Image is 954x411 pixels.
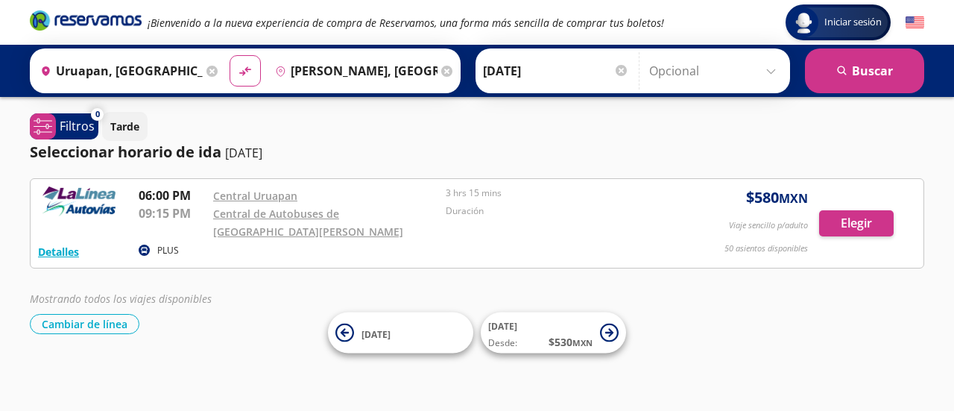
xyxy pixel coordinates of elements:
span: $ 580 [746,186,808,209]
span: $ 530 [549,334,593,350]
p: [DATE] [225,144,262,162]
input: Elegir Fecha [483,52,629,90]
p: Viaje sencillo p/adulto [729,219,808,232]
button: Cambiar de línea [30,314,139,334]
p: Duración [446,204,671,218]
small: MXN [779,190,808,207]
input: Buscar Origen [34,52,203,90]
button: 0Filtros [30,113,98,139]
p: Seleccionar horario de ida [30,141,221,163]
a: Brand Logo [30,9,142,36]
p: Tarde [110,119,139,134]
p: PLUS [157,244,179,257]
button: Tarde [102,112,148,141]
input: Opcional [649,52,783,90]
p: Filtros [60,117,95,135]
span: [DATE] [361,327,391,340]
button: English [906,13,924,32]
i: Brand Logo [30,9,142,31]
em: ¡Bienvenido a la nueva experiencia de compra de Reservamos, una forma más sencilla de comprar tus... [148,16,664,30]
a: Central de Autobuses de [GEOGRAPHIC_DATA][PERSON_NAME] [213,207,403,239]
small: MXN [572,337,593,348]
button: [DATE]Desde:$530MXN [481,313,626,354]
span: Iniciar sesión [818,15,888,30]
button: [DATE] [328,313,473,354]
input: Buscar Destino [269,52,437,90]
span: [DATE] [488,320,517,333]
span: Desde: [488,336,517,350]
button: Elegir [819,210,894,236]
p: 09:15 PM [139,204,206,222]
p: 50 asientos disponibles [724,242,808,255]
p: 06:00 PM [139,186,206,204]
button: Detalles [38,244,79,260]
p: 3 hrs 15 mins [446,186,671,200]
em: Mostrando todos los viajes disponibles [30,292,212,306]
span: 0 [95,108,100,121]
button: Buscar [805,48,924,93]
a: Central Uruapan [213,189,297,203]
img: RESERVAMOS [38,186,120,216]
